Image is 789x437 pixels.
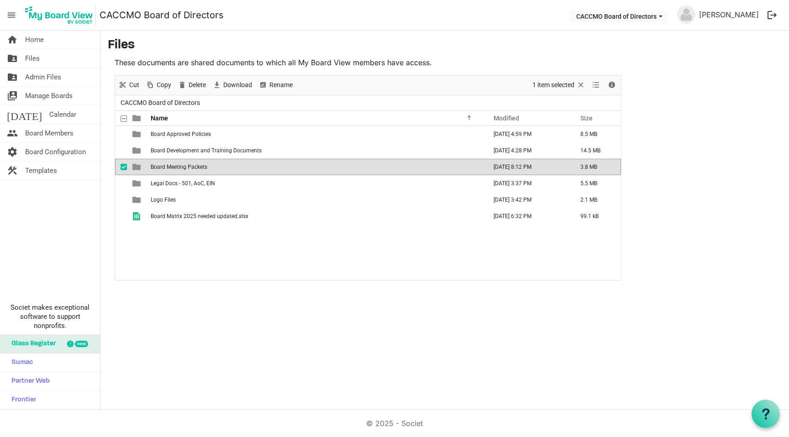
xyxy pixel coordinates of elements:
td: checkbox [115,192,127,208]
td: is template cell column header type [127,175,148,192]
span: Legal Docs - 501, AoC, EIN [151,180,215,187]
td: checkbox [115,159,127,175]
td: Logo Files is template cell column header Name [148,192,484,208]
button: Rename [257,79,295,91]
div: Cut [115,76,142,95]
td: is template cell column header type [127,159,148,175]
td: checkbox [115,126,127,142]
span: CACCMO Board of Directors [119,97,202,109]
span: Delete [188,79,207,91]
td: is template cell column header type [127,208,148,224]
span: Admin Files [25,68,61,86]
span: Board Matrix 2025 needed updated.xlsx [151,213,248,219]
td: checkbox [115,175,127,192]
td: July 16, 2025 4:59 PM column header Modified [484,126,571,142]
div: Copy [142,76,174,95]
button: CACCMO Board of Directors dropdownbutton [570,10,668,22]
span: Manage Boards [25,87,73,105]
td: 2.1 MB is template cell column header Size [571,192,621,208]
td: March 24, 2025 6:32 PM column header Modified [484,208,571,224]
button: Details [606,79,618,91]
span: home [7,31,18,49]
button: Selection [531,79,587,91]
button: Cut [117,79,141,91]
td: 5.5 MB is template cell column header Size [571,175,621,192]
span: 1 item selected [531,79,575,91]
span: construction [7,161,18,180]
span: Modified [494,114,519,122]
div: Details [604,76,620,95]
td: is template cell column header type [127,142,148,159]
p: These documents are shared documents to which all My Board View members have access. [115,57,621,68]
div: View [589,76,604,95]
span: Cut [128,79,140,91]
td: 14.5 MB is template cell column header Size [571,142,621,159]
span: Templates [25,161,57,180]
span: Name [151,114,168,122]
td: April 14, 2025 4:28 PM column header Modified [484,142,571,159]
span: Logo Files [151,197,176,203]
div: Clear selection [529,76,589,95]
td: checkbox [115,208,127,224]
span: Home [25,31,44,49]
span: folder_shared [7,49,18,68]
td: Board Approved Policies is template cell column header Name [148,126,484,142]
td: checkbox [115,142,127,159]
span: Board Members [25,124,74,142]
span: Files [25,49,40,68]
td: August 29, 2025 8:12 PM column header Modified [484,159,571,175]
a: © 2025 - Societ [366,419,423,428]
span: Calendar [49,105,76,124]
td: 3.8 MB is template cell column header Size [571,159,621,175]
span: Frontier [7,391,36,409]
h3: Files [108,38,782,53]
span: Societ makes exceptional software to support nonprofits. [4,303,96,330]
span: Copy [156,79,172,91]
img: no-profile-picture.svg [677,5,695,24]
td: Board Matrix 2025 needed updated.xlsx is template cell column header Name [148,208,484,224]
span: Board Approved Policies [151,131,211,137]
span: Download [222,79,253,91]
span: settings [7,143,18,161]
button: logout [763,5,782,25]
a: My Board View Logo [22,4,100,26]
span: Size [580,114,593,122]
td: April 15, 2025 3:42 PM column header Modified [484,192,571,208]
span: [DATE] [7,105,42,124]
span: switch_account [7,87,18,105]
td: Board Meeting Packets is template cell column header Name [148,159,484,175]
td: 99.1 kB is template cell column header Size [571,208,621,224]
span: Glass Register [7,335,56,353]
span: people [7,124,18,142]
button: Delete [176,79,208,91]
td: is template cell column header type [127,192,148,208]
span: Board Configuration [25,143,86,161]
td: 8.5 MB is template cell column header Size [571,126,621,142]
button: Download [211,79,254,91]
td: is template cell column header type [127,126,148,142]
td: April 15, 2025 3:37 PM column header Modified [484,175,571,192]
button: View dropdownbutton [590,79,601,91]
span: Board Meeting Packets [151,164,207,170]
button: Copy [144,79,173,91]
div: Download [209,76,255,95]
span: Rename [268,79,294,91]
span: Partner Web [7,372,50,390]
div: Delete [174,76,209,95]
td: Board Development and Training Documents is template cell column header Name [148,142,484,159]
span: folder_shared [7,68,18,86]
img: My Board View Logo [22,4,96,26]
span: Sumac [7,354,33,372]
span: menu [3,6,20,24]
a: [PERSON_NAME] [695,5,763,24]
div: Rename [255,76,296,95]
div: new [75,341,88,347]
a: CACCMO Board of Directors [100,6,224,24]
td: Legal Docs - 501, AoC, EIN is template cell column header Name [148,175,484,192]
span: Board Development and Training Documents [151,147,262,154]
